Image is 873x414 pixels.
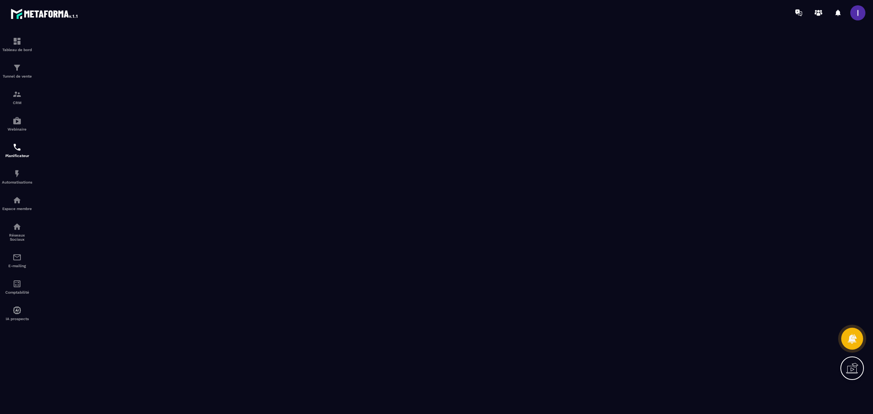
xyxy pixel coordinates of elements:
[13,90,22,99] img: formation
[13,169,22,178] img: automations
[2,264,32,268] p: E-mailing
[2,84,32,111] a: formationformationCRM
[2,247,32,274] a: emailemailE-mailing
[2,111,32,137] a: automationsautomationsWebinaire
[2,233,32,241] p: Réseaux Sociaux
[2,207,32,211] p: Espace membre
[2,58,32,84] a: formationformationTunnel de vente
[13,196,22,205] img: automations
[11,7,79,20] img: logo
[13,222,22,231] img: social-network
[13,253,22,262] img: email
[2,127,32,131] p: Webinaire
[13,279,22,288] img: accountant
[2,48,32,52] p: Tableau de bord
[13,116,22,125] img: automations
[2,216,32,247] a: social-networksocial-networkRéseaux Sociaux
[2,137,32,163] a: schedulerschedulerPlanificateur
[2,190,32,216] a: automationsautomationsEspace membre
[13,37,22,46] img: formation
[2,154,32,158] p: Planificateur
[2,74,32,78] p: Tunnel de vente
[2,163,32,190] a: automationsautomationsAutomatisations
[2,290,32,294] p: Comptabilité
[13,63,22,72] img: formation
[2,31,32,58] a: formationformationTableau de bord
[13,306,22,315] img: automations
[2,274,32,300] a: accountantaccountantComptabilité
[2,101,32,105] p: CRM
[13,143,22,152] img: scheduler
[2,317,32,321] p: IA prospects
[2,180,32,184] p: Automatisations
